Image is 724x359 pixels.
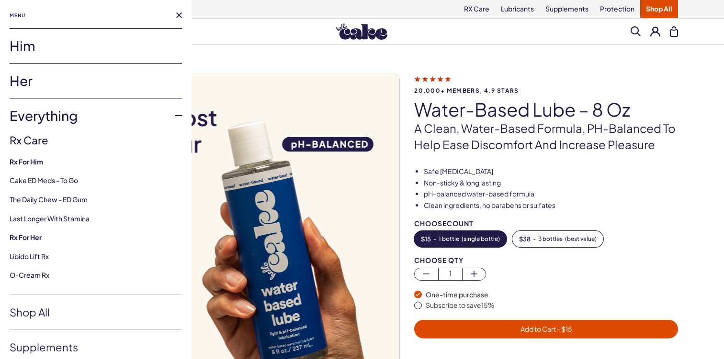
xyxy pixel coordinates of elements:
[10,214,90,223] a: Last Longer with Stamina
[439,236,459,242] span: 1 bottle
[424,178,678,188] li: Non-sticky & long lasting
[10,252,49,261] a: Libido Lift Rx
[565,236,597,242] span: ( best value )
[424,167,678,176] li: Safe [MEDICAL_DATA]
[10,98,182,133] a: Everything
[10,64,182,98] a: Her
[10,195,88,204] a: The Daily Chew - ED Gum
[512,231,603,247] button: -
[426,290,678,300] div: One-time purchase
[414,231,507,247] button: -
[520,325,572,333] span: Add to Cart
[421,236,431,242] span: $ 15
[519,236,531,242] span: $ 38
[414,257,678,264] div: Choose Qty
[439,268,462,279] span: 1
[414,220,678,227] div: Choose Count
[336,23,387,40] img: Hello Cake
[426,301,678,310] div: Subscribe to save 15 %
[424,189,678,199] li: pH-balanced water-based formula
[10,133,182,148] h3: Rx Care
[556,325,572,333] span: - $ 15
[10,233,182,242] a: Rx For Her
[462,236,500,242] span: ( single bottle )
[414,99,678,120] h1: Water-Based Lube – 8 oz
[10,295,182,329] a: Shop All
[10,29,182,63] a: Him
[414,320,678,338] button: Add to Cart - $15
[414,87,678,94] span: 20,000+ members, 4.9 stars
[10,10,25,21] span: Menu
[538,236,563,242] span: 3 bottles
[10,271,49,279] a: O-Cream Rx
[10,157,182,167] a: Rx For Him
[414,75,678,94] a: 20,000+ members, 4.9 stars
[414,120,678,152] p: A clean, water-based formula, pH-balanced to help ease discomfort and increase pleasure
[10,176,78,185] a: Cake ED Meds - To Go
[424,201,678,210] li: Clean ingredients, no parabens or sulfates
